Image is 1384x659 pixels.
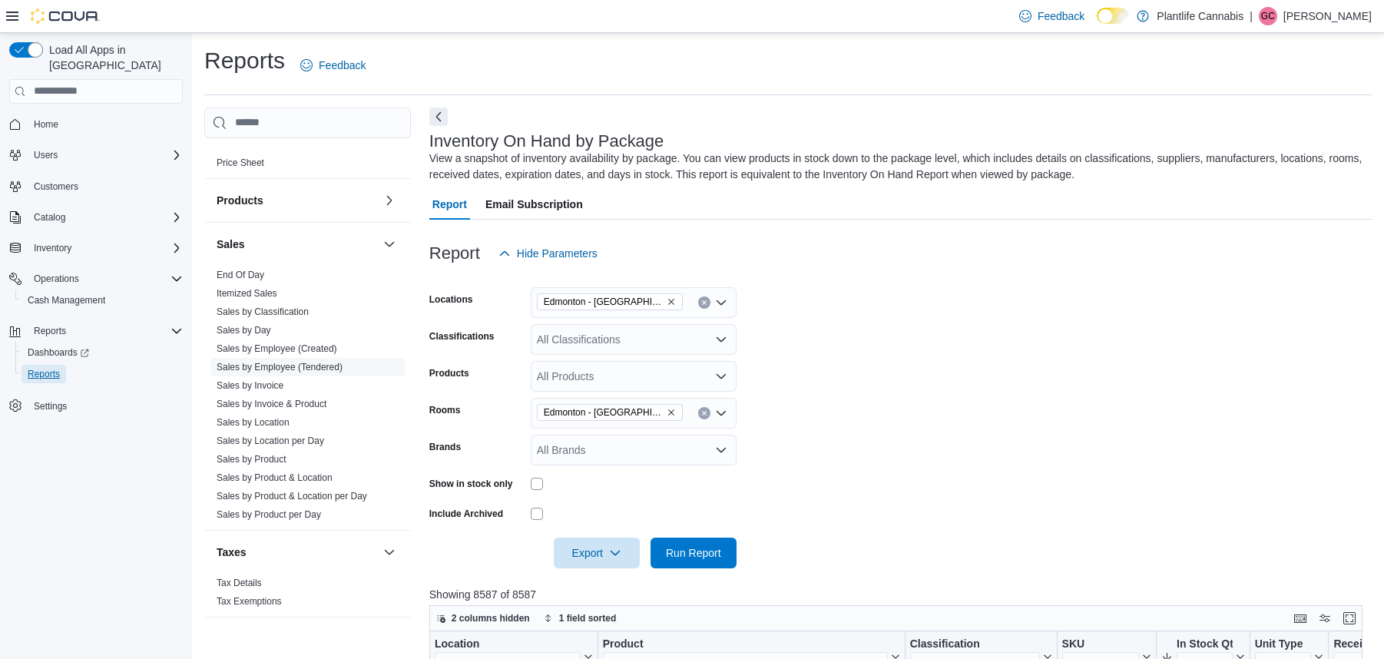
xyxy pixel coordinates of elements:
a: Sales by Product per Day [217,509,321,520]
button: Inventory [3,237,189,259]
button: Next [429,108,448,126]
button: Keyboard shortcuts [1291,609,1310,628]
div: In Stock Qty [1177,637,1233,651]
a: Settings [28,397,73,416]
span: Edmonton - Harvest Pointe [537,293,683,310]
span: Reports [22,365,183,383]
span: Users [28,146,183,164]
button: Taxes [217,545,377,560]
span: Sales by Product & Location per Day [217,490,367,502]
button: Clear input [698,296,710,309]
input: Dark Mode [1097,8,1129,24]
span: Users [34,149,58,161]
a: Itemized Sales [217,288,277,299]
button: Remove Edmonton - Harvest Pointe from selection in this group [667,297,676,306]
div: Sales [204,266,411,530]
h3: Sales [217,237,245,252]
nav: Complex example [9,107,183,457]
button: Operations [28,270,85,288]
label: Include Archived [429,508,503,520]
span: Itemized Sales [217,287,277,300]
a: Sales by Location [217,417,290,428]
a: Sales by Day [217,325,271,336]
button: Cash Management [15,290,189,311]
span: Edmonton - [GEOGRAPHIC_DATA] - Sales Floor [544,405,664,420]
a: End Of Day [217,270,264,280]
span: Dashboards [28,346,89,359]
span: Sales by Employee (Created) [217,343,337,355]
button: Hide Parameters [492,238,604,269]
a: Cash Management [22,291,111,310]
span: Edmonton - Harvest Pointe - Sales Floor [537,404,683,421]
span: Sales by Location per Day [217,435,324,447]
button: Open list of options [715,444,727,456]
span: Operations [34,273,79,285]
span: Feedback [1038,8,1084,24]
h3: Taxes [217,545,247,560]
span: GC [1261,7,1275,25]
span: Email Subscription [485,189,583,220]
button: Export [554,538,640,568]
span: Export [563,538,631,568]
div: Unit Type [1254,637,1311,651]
button: Clear input [698,407,710,419]
a: Sales by Product & Location [217,472,333,483]
a: Sales by Product [217,454,286,465]
button: Pricing [380,123,399,141]
p: [PERSON_NAME] [1283,7,1372,25]
div: Classification [909,637,1039,651]
a: Sales by Invoice [217,380,283,391]
button: 1 field sorted [538,609,623,628]
span: Load All Apps in [GEOGRAPHIC_DATA] [43,42,183,73]
span: Report [432,189,467,220]
button: Open list of options [715,296,727,309]
div: Pricing [204,154,411,178]
a: Feedback [294,50,372,81]
span: Run Report [666,545,721,561]
a: Sales by Employee (Created) [217,343,337,354]
a: Price Sheet [217,157,264,168]
a: Tax Exemptions [217,596,282,607]
h1: Reports [204,45,285,76]
a: Sales by Location per Day [217,435,324,446]
button: Users [3,144,189,166]
img: Cova [31,8,100,24]
a: Sales by Employee (Tendered) [217,362,343,373]
span: Hide Parameters [517,246,598,261]
label: Brands [429,441,461,453]
a: Dashboards [22,343,95,362]
a: Sales by Product & Location per Day [217,491,367,502]
button: Sales [380,235,399,253]
button: Remove Edmonton - Harvest Pointe - Sales Floor from selection in this group [667,408,676,417]
p: Plantlife Cannabis [1157,7,1243,25]
span: Feedback [319,58,366,73]
button: Inventory [28,239,78,257]
span: Sales by Product per Day [217,508,321,521]
a: Dashboards [15,342,189,363]
div: Gerry Craig [1259,7,1277,25]
button: Display options [1316,609,1334,628]
span: Edmonton - [GEOGRAPHIC_DATA] [544,294,664,310]
span: Tax Exemptions [217,595,282,608]
div: Taxes [204,574,411,617]
span: End Of Day [217,269,264,281]
div: View a snapshot of inventory availability by package. You can view products in stock down to the ... [429,151,1364,183]
span: Settings [28,396,183,415]
span: Tax Details [217,577,262,589]
span: Catalog [28,208,183,227]
span: Sales by Location [217,416,290,429]
p: Showing 8587 of 8587 [429,587,1372,602]
span: Sales by Day [217,324,271,336]
button: Open list of options [715,370,727,382]
span: Customers [28,177,183,196]
button: Open list of options [715,333,727,346]
a: Customers [28,177,84,196]
span: Sales by Classification [217,306,309,318]
div: Product [602,637,887,651]
span: Home [28,114,183,134]
span: Dashboards [22,343,183,362]
div: SKU [1061,637,1138,651]
span: Sales by Employee (Tendered) [217,361,343,373]
button: Customers [3,175,189,197]
label: Products [429,367,469,379]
